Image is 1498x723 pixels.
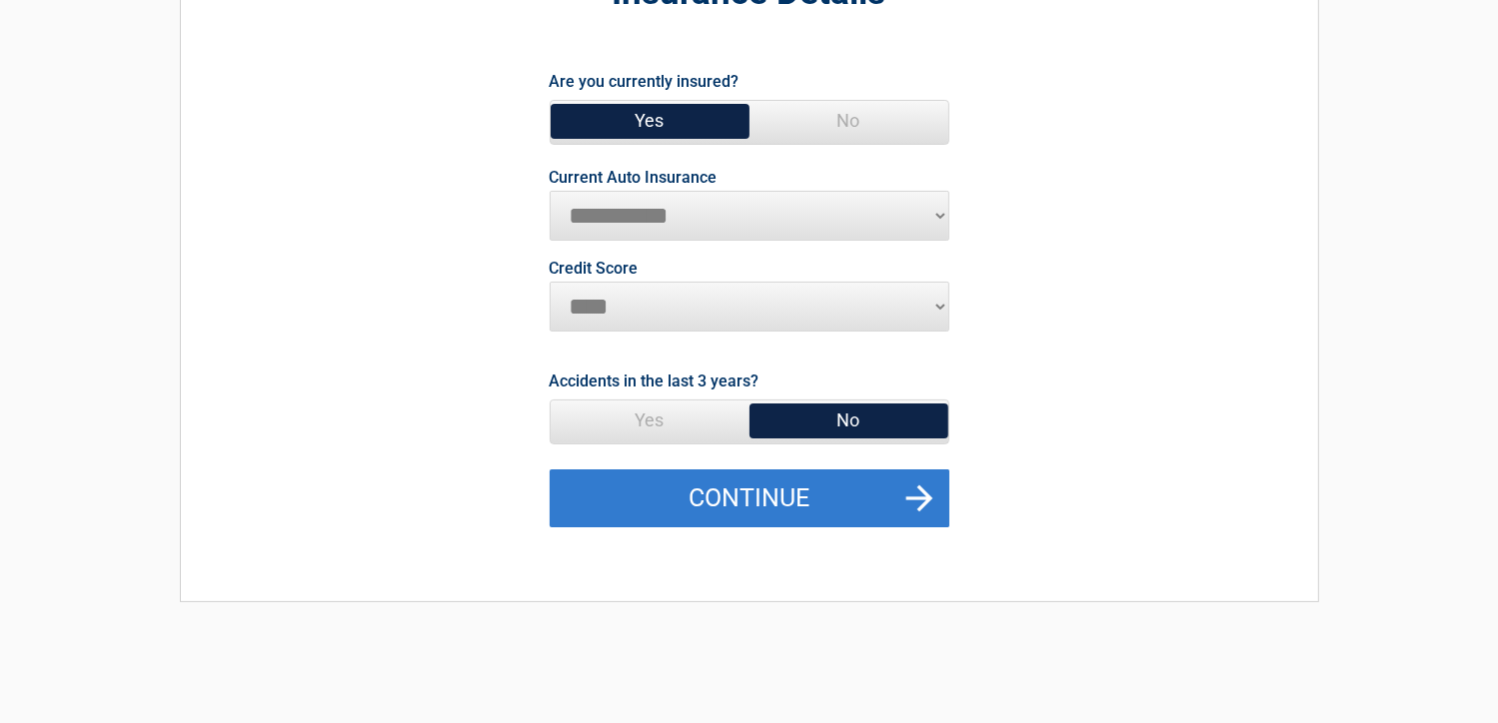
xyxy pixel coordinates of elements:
[749,400,948,440] span: No
[550,469,949,527] button: Continue
[550,170,718,186] label: Current Auto Insurance
[550,367,759,394] label: Accidents in the last 3 years?
[749,101,948,141] span: No
[551,101,749,141] span: Yes
[551,400,749,440] span: Yes
[550,261,639,277] label: Credit Score
[550,68,740,95] label: Are you currently insured?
